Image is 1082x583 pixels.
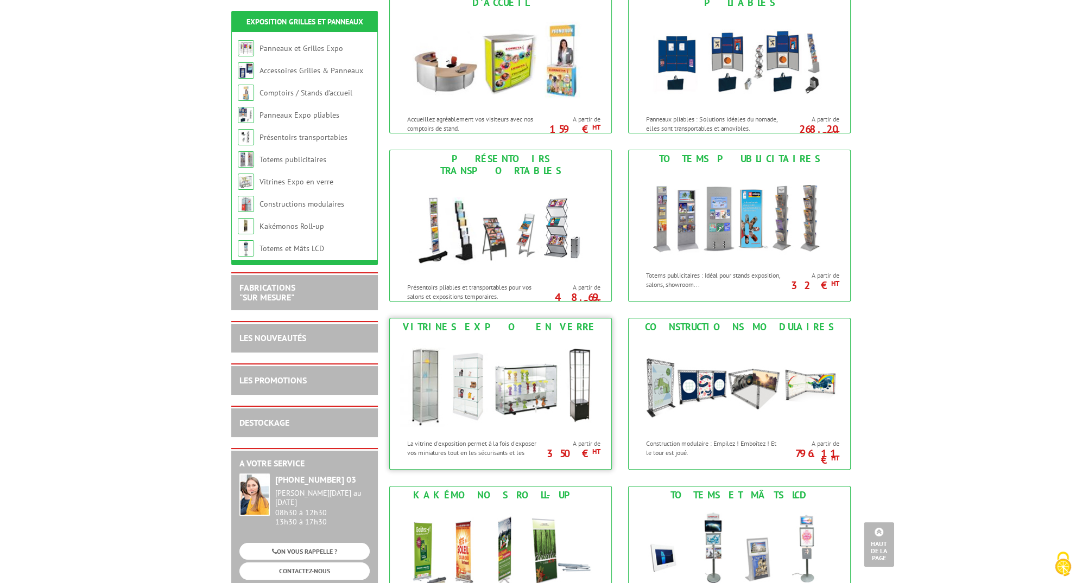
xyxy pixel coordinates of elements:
[831,453,839,463] sup: HT
[238,107,254,123] img: Panneaux Expo pliables
[239,332,306,343] a: LES NOUVEAUTÉS
[393,489,609,501] div: Kakémonos Roll-up
[260,110,339,120] a: Panneaux Expo pliables
[238,40,254,56] img: Panneaux et Grilles Expo
[631,321,847,333] div: Constructions modulaires
[393,321,609,333] div: Vitrines Expo en verre
[246,17,363,27] a: Exposition Grilles et Panneaux
[783,439,839,448] span: A partir de
[260,221,324,231] a: Kakémonos Roll-up
[389,150,612,302] a: Présentoirs transportables Présentoirs transportables Présentoirs pliables et transportables pour...
[275,474,356,485] strong: [PHONE_NUMBER] 03
[592,447,600,456] sup: HT
[545,439,600,448] span: A partir de
[778,450,839,463] p: 796.11 €
[628,150,851,302] a: Totems publicitaires Totems publicitaires Totems publicitaires : Idéal pour stands exposition, sa...
[260,43,343,53] a: Panneaux et Grilles Expo
[407,114,542,133] p: Accueillez agréablement vos visiteurs avec nos comptoirs de stand.
[239,375,307,386] a: LES PROMOTIONS
[239,417,289,428] a: DESTOCKAGE
[239,282,295,303] a: FABRICATIONS"Sur Mesure"
[239,473,270,516] img: widget-service.jpg
[639,11,840,109] img: Panneaux Expo pliables
[783,271,839,280] span: A partir de
[393,153,609,177] div: Présentoirs transportables
[238,85,254,101] img: Comptoirs / Stands d'accueil
[831,129,839,138] sup: HT
[239,459,370,469] h2: A votre service
[778,282,839,289] p: 32 €
[831,279,839,288] sup: HT
[646,439,781,457] p: Construction modulaire : Empilez ! Emboîtez ! Et le tour est joué.
[592,123,600,132] sup: HT
[639,168,840,265] img: Totems publicitaires
[545,283,600,292] span: A partir de
[260,66,363,75] a: Accessoires Grilles & Panneaux
[238,62,254,79] img: Accessoires Grilles & Panneaux
[646,271,781,289] p: Totems publicitaires : Idéal pour stands exposition, salons, showroom...
[539,294,600,307] p: 48.69 €
[628,318,851,470] a: Constructions modulaires Constructions modulaires Construction modulaire : Empilez ! Emboîtez ! E...
[631,489,847,501] div: Totems et Mâts LCD
[592,297,600,306] sup: HT
[864,522,894,567] a: Haut de la page
[238,196,254,212] img: Constructions modulaires
[389,318,612,470] a: Vitrines Expo en verre Vitrines Expo en verre La vitrine d'exposition permet à la fois d'exposer ...
[646,114,781,133] p: Panneaux pliables : Solutions idéales du nomade, elles sont transportables et amovibles.
[239,562,370,579] a: CONTACTEZ-NOUS
[1044,546,1082,583] button: Cookies (fenêtre modale)
[1049,550,1077,578] img: Cookies (fenêtre modale)
[407,439,542,466] p: La vitrine d'exposition permet à la fois d'exposer vos miniatures tout en les sécurisants et les ...
[400,11,601,109] img: Comptoirs / Stands d'accueil
[539,450,600,457] p: 350 €
[778,126,839,139] p: 268.20 €
[783,115,839,124] span: A partir de
[545,115,600,124] span: A partir de
[260,155,326,164] a: Totems publicitaires
[238,174,254,190] img: Vitrines Expo en verre
[631,153,847,165] div: Totems publicitaires
[407,283,542,301] p: Présentoirs pliables et transportables pour vos salons et expositions temporaires.
[275,489,370,526] div: 08h30 à 12h30 13h30 à 17h30
[400,180,601,277] img: Présentoirs transportables
[260,244,324,253] a: Totems et Mâts LCD
[260,132,347,142] a: Présentoirs transportables
[639,336,840,433] img: Constructions modulaires
[238,240,254,257] img: Totems et Mâts LCD
[260,177,333,187] a: Vitrines Expo en verre
[238,129,254,145] img: Présentoirs transportables
[238,218,254,234] img: Kakémonos Roll-up
[275,489,370,507] div: [PERSON_NAME][DATE] au [DATE]
[260,88,352,98] a: Comptoirs / Stands d'accueil
[400,336,601,433] img: Vitrines Expo en verre
[539,126,600,132] p: 159 €
[238,151,254,168] img: Totems publicitaires
[260,199,344,209] a: Constructions modulaires
[239,543,370,560] a: ON VOUS RAPPELLE ?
